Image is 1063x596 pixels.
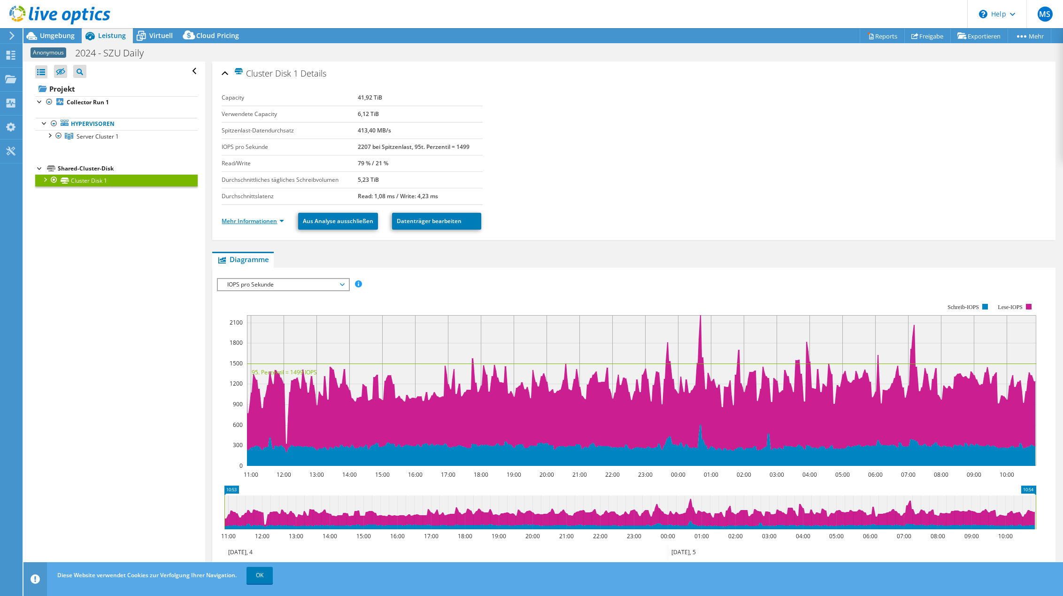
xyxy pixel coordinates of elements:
[230,339,243,347] text: 1800
[222,126,357,135] label: Spitzenlast-Datendurchsatz
[277,471,291,479] text: 12:00
[234,68,298,78] span: Cluster Disk 1
[424,532,439,540] text: 17:00
[244,471,258,479] text: 11:00
[239,462,243,470] text: 0
[222,217,284,225] a: Mehr Informationen
[539,471,554,479] text: 20:00
[246,567,273,584] a: OK
[904,29,951,43] a: Freigabe
[289,532,303,540] text: 13:00
[252,368,317,376] text: 95. Perzentil = 1499 IOPS
[57,571,237,579] span: Diese Website verwendet Cookies zur Verfolgung Ihrer Navigation.
[196,31,239,40] span: Cloud Pricing
[392,213,481,230] a: Datenträger bearbeiten
[31,47,66,58] span: Anonymous
[230,359,243,367] text: 1500
[998,532,1013,540] text: 10:00
[390,532,405,540] text: 16:00
[967,471,981,479] text: 09:00
[492,532,506,540] text: 19:00
[901,471,916,479] text: 07:00
[507,471,521,479] text: 19:00
[222,109,357,119] label: Verwendete Capacity
[671,471,686,479] text: 00:00
[255,532,270,540] text: 12:00
[605,471,620,479] text: 22:00
[802,471,817,479] text: 04:00
[230,379,243,387] text: 1200
[358,143,470,151] b: 2207 bei Spitzenlast, 95t. Perzentil = 1499
[149,31,173,40] span: Virtuell
[40,31,75,40] span: Umgebung
[408,471,423,479] text: 16:00
[358,192,438,200] b: Read: 1,08 ms / Write: 4,23 ms
[35,174,198,186] a: Cluster Disk 1
[829,532,844,540] text: 05:00
[233,441,243,449] text: 300
[98,31,126,40] span: Leistung
[964,532,979,540] text: 09:00
[979,10,987,18] svg: \n
[860,29,905,43] a: Reports
[559,532,574,540] text: 21:00
[309,471,324,479] text: 13:00
[58,163,198,174] div: Shared-Cluster-Disk
[230,318,243,326] text: 2100
[661,532,675,540] text: 00:00
[638,471,653,479] text: 23:00
[222,159,357,168] label: Read/Write
[35,130,198,142] a: Server Cluster 1
[762,532,777,540] text: 03:00
[35,118,198,130] a: Hypervisoren
[737,471,751,479] text: 02:00
[77,132,119,140] span: Server Cluster 1
[222,142,357,152] label: IOPS pro Sekunde
[728,532,743,540] text: 02:00
[358,126,391,134] b: 413,40 MB/s
[897,532,911,540] text: 07:00
[298,213,378,230] a: Aus Analyse ausschließen
[375,471,390,479] text: 15:00
[441,471,455,479] text: 17:00
[704,471,718,479] text: 01:00
[931,532,945,540] text: 08:00
[217,255,269,264] span: Diagramme
[233,400,243,408] text: 900
[572,471,587,479] text: 21:00
[948,304,979,310] text: Schreib-IOPS
[694,532,709,540] text: 01:00
[950,29,1008,43] a: Exportieren
[342,471,357,479] text: 14:00
[67,98,109,106] b: Collector Run 1
[1008,29,1051,43] a: Mehr
[35,81,198,96] a: Projekt
[358,93,382,101] b: 41,92 TiB
[796,532,810,540] text: 04:00
[221,532,236,540] text: 11:00
[863,532,878,540] text: 06:00
[323,532,337,540] text: 14:00
[233,421,243,429] text: 600
[934,471,948,479] text: 08:00
[770,471,784,479] text: 03:00
[1000,471,1014,479] text: 10:00
[593,532,608,540] text: 22:00
[71,48,158,58] h1: 2024 - SZU Daily
[627,532,641,540] text: 23:00
[300,68,326,79] span: Details
[868,471,883,479] text: 06:00
[358,159,388,167] b: 79 % / 21 %
[458,532,472,540] text: 18:00
[835,471,850,479] text: 05:00
[358,110,379,118] b: 6,12 TiB
[222,93,357,102] label: Capacity
[998,304,1023,310] text: Lese-IOPS
[35,96,198,108] a: Collector Run 1
[525,532,540,540] text: 20:00
[474,471,488,479] text: 18:00
[356,532,371,540] text: 15:00
[358,176,379,184] b: 5,23 TiB
[222,192,357,201] label: Durchschnittslatenz
[222,175,357,185] label: Durchschnittliches tägliches Schreibvolumen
